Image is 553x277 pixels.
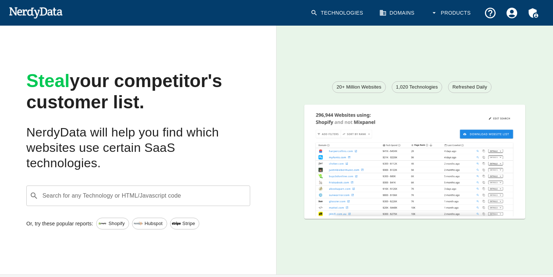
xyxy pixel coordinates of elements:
[375,2,420,24] a: Domains
[332,81,385,93] a: 20+ Million Websites
[392,83,442,91] span: 1,020 Technologies
[448,81,492,93] a: Refreshed Daily
[9,5,63,20] img: NerdyData.com
[426,2,477,24] button: Products
[501,2,523,24] button: Account Settings
[96,218,129,229] a: Shopify
[26,125,250,171] h2: NerdyData will help you find which websites use certain SaaS technologies.
[479,2,501,24] button: Support and Documentation
[392,81,443,93] a: 1,020 Technologies
[332,83,385,91] span: 20+ Million Websites
[26,220,93,227] p: Or, try these popular reports:
[523,2,544,24] button: Admin Menu
[170,218,200,229] a: Stripe
[178,220,199,227] span: Stripe
[448,83,491,91] span: Refreshed Daily
[306,2,369,24] a: Technologies
[105,220,129,227] span: Shopify
[140,220,166,227] span: Hubspot
[26,71,250,113] h1: your competitor's customer list.
[26,71,70,91] span: Steal
[132,218,167,229] a: Hubspot
[304,105,526,217] img: A screenshot of a report showing the total number of websites using Shopify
